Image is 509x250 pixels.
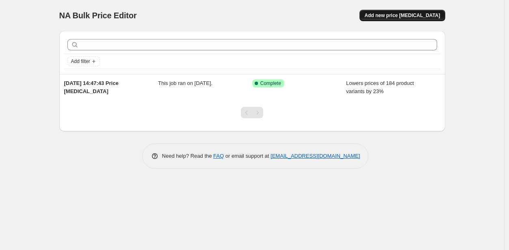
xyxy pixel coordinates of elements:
span: This job ran on [DATE]. [158,80,212,86]
button: Add filter [67,57,100,66]
span: [DATE] 14:47:43 Price [MEDICAL_DATA] [64,80,119,94]
span: Add filter [71,58,90,65]
a: [EMAIL_ADDRESS][DOMAIN_NAME] [271,153,360,159]
span: NA Bulk Price Editor [59,11,137,20]
span: or email support at [224,153,271,159]
button: Add new price [MEDICAL_DATA] [360,10,445,21]
a: FAQ [213,153,224,159]
span: Lowers prices of 184 product variants by 23% [346,80,414,94]
span: Complete [260,80,281,87]
span: Need help? Read the [162,153,214,159]
nav: Pagination [241,107,263,118]
span: Add new price [MEDICAL_DATA] [364,12,440,19]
